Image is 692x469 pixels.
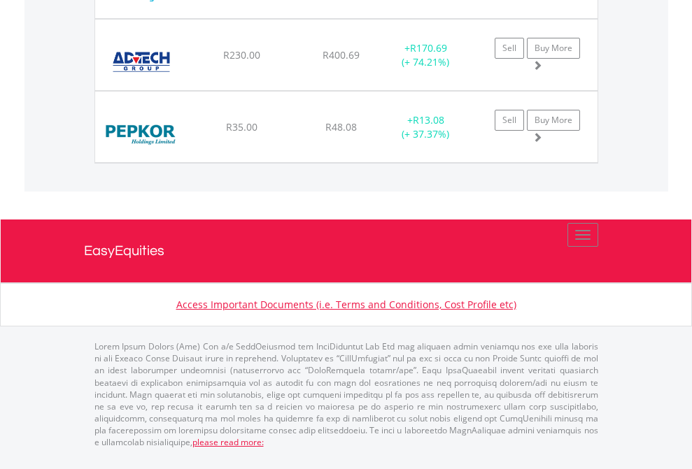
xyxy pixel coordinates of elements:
[382,41,469,69] div: + (+ 74.21%)
[410,41,447,55] span: R170.69
[323,48,360,62] span: R400.69
[495,38,524,59] a: Sell
[226,120,257,134] span: R35.00
[176,298,516,311] a: Access Important Documents (i.e. Terms and Conditions, Cost Profile etc)
[84,219,609,282] a: EasyEquities
[102,37,181,87] img: EQU.ZA.ADH.png
[94,340,598,448] p: Lorem Ipsum Dolors (Ame) Con a/e SeddOeiusmod tem InciDiduntut Lab Etd mag aliquaen admin veniamq...
[192,436,264,448] a: please read more:
[527,110,580,131] a: Buy More
[413,113,444,127] span: R13.08
[223,48,260,62] span: R230.00
[382,113,469,141] div: + (+ 37.37%)
[527,38,580,59] a: Buy More
[495,110,524,131] a: Sell
[325,120,357,134] span: R48.08
[102,109,181,159] img: EQU.ZA.PPH.png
